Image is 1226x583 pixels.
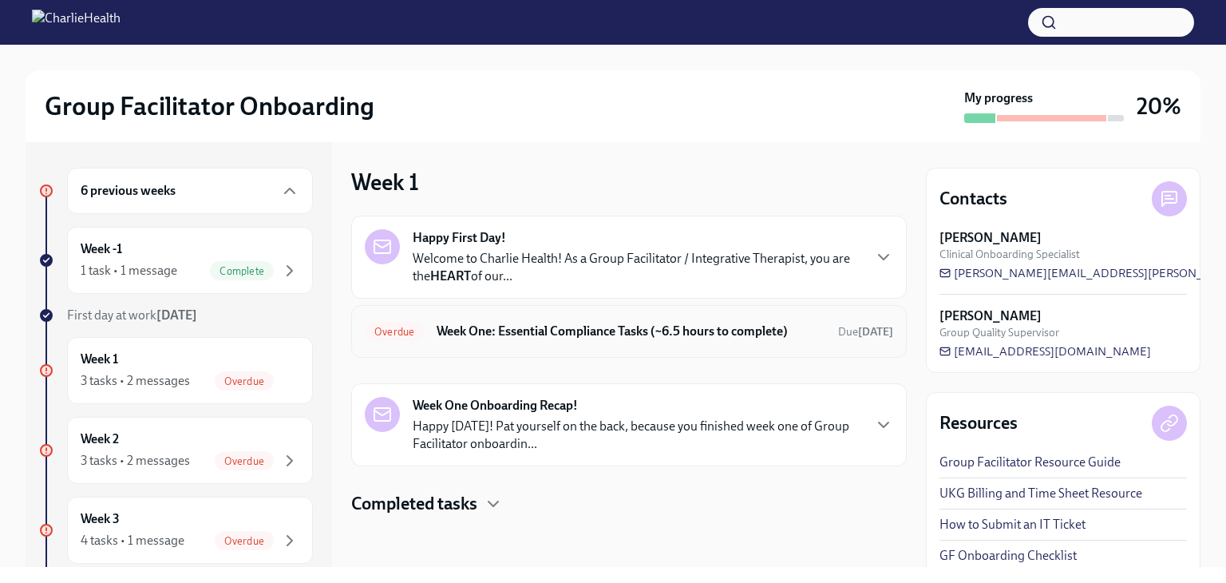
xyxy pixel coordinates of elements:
[365,326,424,338] span: Overdue
[215,535,274,547] span: Overdue
[413,418,861,453] p: Happy [DATE]! Pat yourself on the back, because you finished week one of Group Facilitator onboar...
[67,307,197,323] span: First day at work
[67,168,313,214] div: 6 previous weeks
[81,430,119,448] h6: Week 2
[81,532,184,549] div: 4 tasks • 1 message
[858,325,893,339] strong: [DATE]
[81,182,176,200] h6: 6 previous weeks
[215,375,274,387] span: Overdue
[210,265,274,277] span: Complete
[939,307,1042,325] strong: [PERSON_NAME]
[81,452,190,470] div: 3 tasks • 2 messages
[413,250,861,285] p: Welcome to Charlie Health! As a Group Facilitator / Integrative Therapist, you are the of our...
[413,229,506,247] strong: Happy First Day!
[939,229,1042,247] strong: [PERSON_NAME]
[1137,92,1181,121] h3: 20%
[38,307,313,324] a: First day at work[DATE]
[939,485,1142,502] a: UKG Billing and Time Sheet Resource
[430,268,471,284] strong: HEART
[964,89,1033,107] strong: My progress
[939,516,1086,533] a: How to Submit an IT Ticket
[939,547,1077,565] a: GF Onboarding Checklist
[365,319,893,344] a: OverdueWeek One: Essential Compliance Tasks (~6.5 hours to complete)Due[DATE]
[351,492,907,516] div: Completed tasks
[351,492,477,516] h4: Completed tasks
[939,343,1151,359] a: [EMAIL_ADDRESS][DOMAIN_NAME]
[939,454,1121,471] a: Group Facilitator Resource Guide
[32,10,121,35] img: CharlieHealth
[38,337,313,404] a: Week 13 tasks • 2 messagesOverdue
[156,307,197,323] strong: [DATE]
[437,323,825,340] h6: Week One: Essential Compliance Tasks (~6.5 hours to complete)
[939,411,1018,435] h4: Resources
[38,227,313,294] a: Week -11 task • 1 messageComplete
[81,510,120,528] h6: Week 3
[413,397,578,414] strong: Week One Onboarding Recap!
[81,351,118,368] h6: Week 1
[838,324,893,339] span: July 14th, 2025 10:00
[38,417,313,484] a: Week 23 tasks • 2 messagesOverdue
[38,497,313,564] a: Week 34 tasks • 1 messageOverdue
[838,325,893,339] span: Due
[81,240,122,258] h6: Week -1
[351,168,419,196] h3: Week 1
[45,90,374,122] h2: Group Facilitator Onboarding
[939,187,1007,211] h4: Contacts
[81,262,177,280] div: 1 task • 1 message
[939,247,1080,262] span: Clinical Onboarding Specialist
[81,372,190,390] div: 3 tasks • 2 messages
[939,325,1059,340] span: Group Quality Supervisor
[215,455,274,467] span: Overdue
